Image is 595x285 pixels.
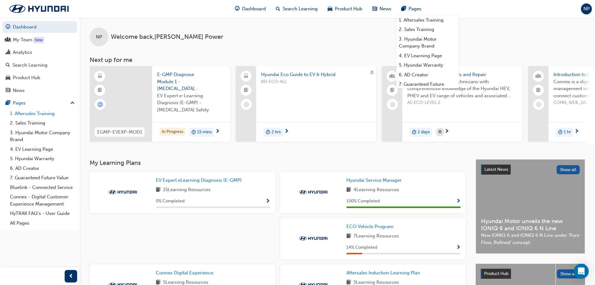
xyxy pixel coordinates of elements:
a: ECO Vehicle Program [346,223,396,230]
div: Tooltip anchor [33,37,44,43]
span: prev-icon [69,272,73,280]
a: Search Learning [2,59,77,71]
span: NP [583,5,590,13]
a: All Pages [7,218,77,228]
a: car-iconProduct Hub [323,3,367,15]
span: guage-icon [6,24,10,30]
a: 7. Guaranteed Future Value [7,173,77,183]
a: Bluelink - Connected Service [7,183,77,192]
span: up-icon [70,99,75,107]
span: 0 [370,70,373,75]
button: Pages [2,97,77,109]
a: EGMP-EVEXP-MOD1E-GMP Diagnose Module 1 - [MEDICAL_DATA] SafetyEV Expert e-Learning Diagnosis (E-G... [90,66,230,142]
div: Open Intercom Messenger [574,264,589,279]
span: learningRecordVerb_NONE-icon [244,102,249,107]
a: Connex Digital Experience [156,269,216,277]
span: EV Expert e-Learning Diagnosis (E-GMP) - [MEDICAL_DATA] Safety. [157,92,225,114]
span: NP [96,33,102,41]
span: learningRecordVerb_ATTEMPT-icon [97,102,103,107]
span: 15 Learning Resources [163,186,211,194]
span: learningRecordVerb_NONE-icon [390,102,395,107]
button: Show all [557,165,580,174]
span: 7 Learning Resources [354,232,399,240]
span: 100 % Completed [346,198,380,205]
span: duration-icon [191,128,196,136]
div: Search Learning [12,62,47,69]
span: news-icon [372,5,377,13]
span: Show Progress [265,199,270,204]
span: duration-icon [558,128,563,136]
span: book-icon [156,186,161,194]
span: Show Progress [456,245,461,251]
button: Show Progress [265,197,270,205]
a: Aftersales Induction Learning Plan [346,269,423,277]
a: Analytics [2,47,77,58]
span: book-icon [346,232,351,240]
span: Welcome back , [PERSON_NAME] Power [111,33,223,41]
a: 2. Sales Training [7,118,77,128]
span: News [379,5,391,13]
span: booktick-icon [390,86,394,94]
a: Dashboard [2,21,77,33]
span: E-GMP Diagnose Module 1 - [MEDICAL_DATA] Safety [157,71,225,92]
span: Search Learning [283,5,318,13]
span: Aftersales Induction Learning Plan [346,270,420,276]
span: 0 % Completed [156,198,185,205]
span: booktick-icon [98,86,102,94]
span: duration-icon [266,128,270,136]
a: 7. Guaranteed Future Value [396,79,459,96]
a: 6. AD Creator [7,164,77,173]
a: 2. Sales Training [396,25,459,34]
a: Product HubShow all [481,269,580,279]
span: Hyundai Service Manager [346,177,402,183]
a: 4. EV Learning Page [396,51,459,61]
span: next-icon [284,129,289,135]
div: Product Hub [13,74,40,81]
a: 5. Hyundai Warranty [396,60,459,70]
button: DashboardMy TeamAnalyticsSearch LearningProduct HubNews [2,20,77,97]
a: pages-iconPages [396,3,426,15]
span: Latest News [484,167,508,172]
a: Hyundai Service Manager [346,177,404,184]
span: 4 Learning Resources [354,186,399,194]
a: guage-iconDashboard [230,3,271,15]
img: Trak [106,189,140,195]
span: duration-icon [412,128,416,136]
span: AS-ECO-LEVEL 2 [407,99,518,106]
span: calendar-icon [439,128,442,136]
span: next-icon [574,129,579,135]
a: 1. Aftersales Training [396,15,459,25]
span: Show Progress [456,199,461,204]
span: Hyundai Motor unveils the new IONIQ 6 and IONIQ 6 N Line [481,218,580,232]
span: people-icon [536,72,541,80]
a: My Team [2,34,77,46]
span: search-icon [6,63,10,68]
a: EV Expert eLearning Diagnosis (E-GMP) [156,177,244,184]
span: ECO-2 Vehicle Diagnosis and Repair [407,71,518,78]
span: Dashboard [242,5,266,13]
span: chart-icon [6,50,10,55]
span: next-icon [444,129,449,135]
span: booktick-icon [244,86,248,94]
a: 5. Hyundai Warranty [7,154,77,164]
div: Analytics [13,49,32,56]
span: learningRecordVerb_NONE-icon [536,102,542,107]
span: Product Hub [484,271,508,276]
button: Show Progress [456,244,461,252]
span: guage-icon [235,5,240,13]
span: 14 % Completed [346,244,377,251]
span: 2 hrs [271,129,281,136]
div: Pages [13,99,26,107]
span: EGMP-EVEXP-MOD1 [97,129,142,136]
a: 6. AD Creator [396,70,459,80]
a: 3. Hyundai Motor Company Brand [396,34,459,51]
a: News [2,85,77,96]
span: news-icon [6,88,10,94]
a: 3. Hyundai Motor Company Brand [7,128,77,145]
span: learningResourceType_ELEARNING-icon [98,72,102,80]
span: car-icon [6,75,10,81]
img: Trak [296,235,330,242]
a: Product Hub [2,72,77,84]
a: 1. Aftersales Training [7,109,77,119]
span: laptop-icon [244,72,248,80]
